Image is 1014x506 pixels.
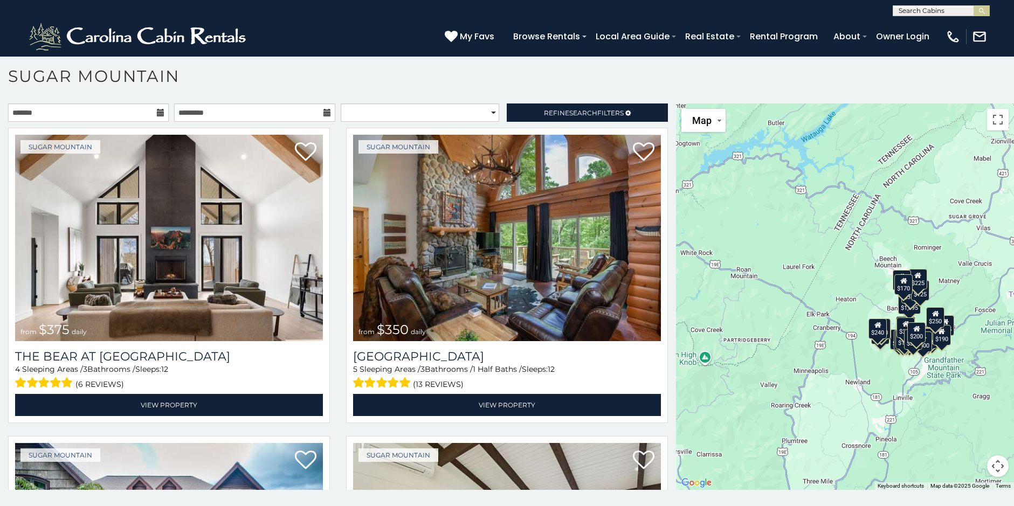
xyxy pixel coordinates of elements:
[871,323,889,344] div: $355
[914,331,933,352] div: $500
[902,282,920,303] div: $350
[353,394,661,416] a: View Property
[15,349,323,364] h3: The Bear At Sugar Mountain
[460,30,494,43] span: My Favs
[987,109,1009,130] button: Toggle fullscreen view
[895,274,913,294] div: $170
[420,364,425,374] span: 3
[15,349,323,364] a: The Bear At [GEOGRAPHIC_DATA]
[15,364,20,374] span: 4
[20,140,100,154] a: Sugar Mountain
[15,364,323,391] div: Sleeping Areas / Bathrooms / Sleeps:
[548,364,555,374] span: 12
[353,364,357,374] span: 5
[893,270,911,290] div: $240
[633,449,654,472] a: Add to favorites
[353,349,661,364] a: [GEOGRAPHIC_DATA]
[933,324,951,345] div: $190
[445,30,497,44] a: My Favs
[358,448,438,462] a: Sugar Mountain
[908,322,926,343] div: $200
[27,20,251,53] img: White-1-2.png
[894,329,912,350] div: $155
[901,330,919,350] div: $350
[828,27,866,46] a: About
[681,109,726,132] button: Change map style
[295,141,316,164] a: Add to favorites
[909,269,927,289] div: $225
[413,377,464,391] span: (13 reviews)
[896,316,915,337] div: $190
[20,448,100,462] a: Sugar Mountain
[878,482,924,490] button: Keyboard shortcuts
[946,29,961,44] img: phone-regular-white.png
[358,140,438,154] a: Sugar Mountain
[912,280,930,301] div: $125
[353,135,661,341] a: Grouse Moor Lodge from $350 daily
[927,307,945,327] div: $250
[411,328,426,336] span: daily
[353,349,661,364] h3: Grouse Moor Lodge
[20,328,37,336] span: from
[75,377,124,391] span: (6 reviews)
[353,364,661,391] div: Sleeping Areas / Bathrooms / Sleeps:
[633,141,654,164] a: Add to favorites
[679,476,714,490] img: Google
[473,364,522,374] span: 1 Half Baths /
[569,109,597,117] span: Search
[39,322,70,337] span: $375
[936,315,955,336] div: $155
[590,27,675,46] a: Local Area Guide
[377,322,409,337] span: $350
[161,364,168,374] span: 12
[987,455,1009,477] button: Map camera controls
[904,329,922,350] div: $350
[72,328,87,336] span: daily
[897,317,915,337] div: $300
[692,115,712,126] span: Map
[679,476,714,490] a: Open this area in Google Maps (opens a new window)
[507,103,667,122] a: RefineSearchFilters
[744,27,823,46] a: Rental Program
[15,135,323,341] img: The Bear At Sugar Mountain
[544,109,624,117] span: Refine Filters
[15,394,323,416] a: View Property
[15,135,323,341] a: The Bear At Sugar Mountain from $375 daily
[295,449,316,472] a: Add to favorites
[871,27,935,46] a: Owner Login
[353,135,661,341] img: Grouse Moor Lodge
[358,328,375,336] span: from
[930,483,989,489] span: Map data ©2025 Google
[83,364,87,374] span: 3
[508,27,585,46] a: Browse Rentals
[996,483,1011,489] a: Terms (opens in new tab)
[899,294,921,314] div: $1,095
[680,27,740,46] a: Real Estate
[920,328,938,349] div: $195
[869,318,887,338] div: $240
[896,329,914,349] div: $175
[972,29,987,44] img: mail-regular-white.png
